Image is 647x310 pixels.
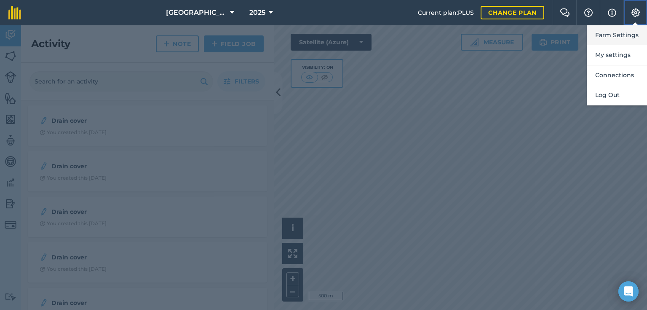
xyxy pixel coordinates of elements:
[249,8,265,18] span: 2025
[166,8,227,18] span: [GEOGRAPHIC_DATA]
[583,8,594,17] img: A question mark icon
[587,45,647,65] button: My settings
[618,281,639,302] div: Open Intercom Messenger
[608,8,616,18] img: svg+xml;base64,PHN2ZyB4bWxucz0iaHR0cDovL3d3dy53My5vcmcvMjAwMC9zdmciIHdpZHRoPSIxNyIgaGVpZ2h0PSIxNy...
[587,85,647,105] button: Log Out
[481,6,544,19] a: Change plan
[8,6,21,19] img: fieldmargin Logo
[560,8,570,17] img: Two speech bubbles overlapping with the left bubble in the forefront
[587,65,647,85] button: Connections
[587,25,647,45] button: Farm Settings
[418,8,474,17] span: Current plan : PLUS
[631,8,641,17] img: A cog icon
